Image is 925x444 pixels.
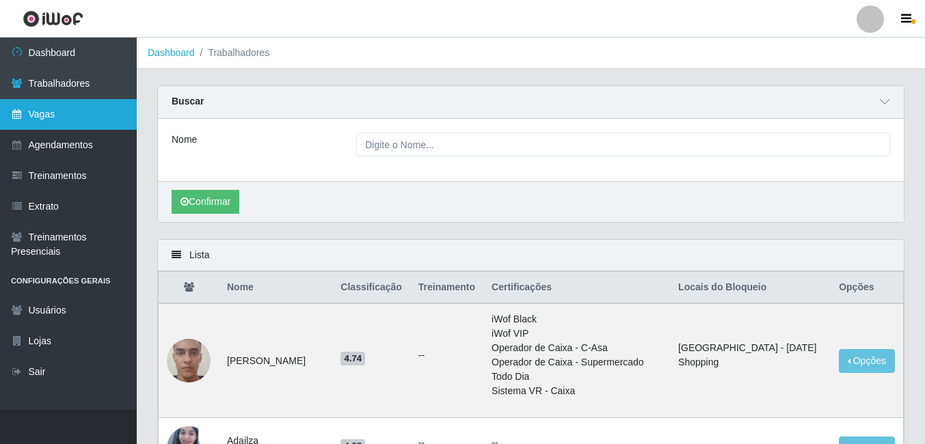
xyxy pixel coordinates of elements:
li: Trabalhadores [195,46,270,60]
div: Lista [158,240,904,271]
li: Sistema VR - Caixa [492,384,662,398]
li: Operador de Caixa - Supermercado Todo Dia [492,355,662,384]
button: Opções [839,349,895,373]
th: Locais do Bloqueio [670,272,831,304]
li: iWof VIP [492,327,662,341]
label: Nome [172,133,197,147]
li: [GEOGRAPHIC_DATA] - [DATE] Shopping [678,341,822,370]
li: iWof Black [492,312,662,327]
a: Dashboard [148,47,195,58]
th: Opções [831,272,903,304]
ul: -- [418,348,475,363]
button: Confirmar [172,190,239,214]
th: Nome [219,272,332,304]
input: Digite o Nome... [356,133,890,156]
img: CoreUI Logo [23,10,83,27]
img: 1737053662969.jpeg [167,322,211,400]
strong: Buscar [172,96,204,107]
th: Certificações [483,272,670,304]
span: 4.74 [340,352,365,365]
td: [PERSON_NAME] [219,303,332,418]
li: Operador de Caixa - C-Asa [492,341,662,355]
th: Treinamento [410,272,483,304]
th: Classificação [332,272,410,304]
nav: breadcrumb [137,38,925,69]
